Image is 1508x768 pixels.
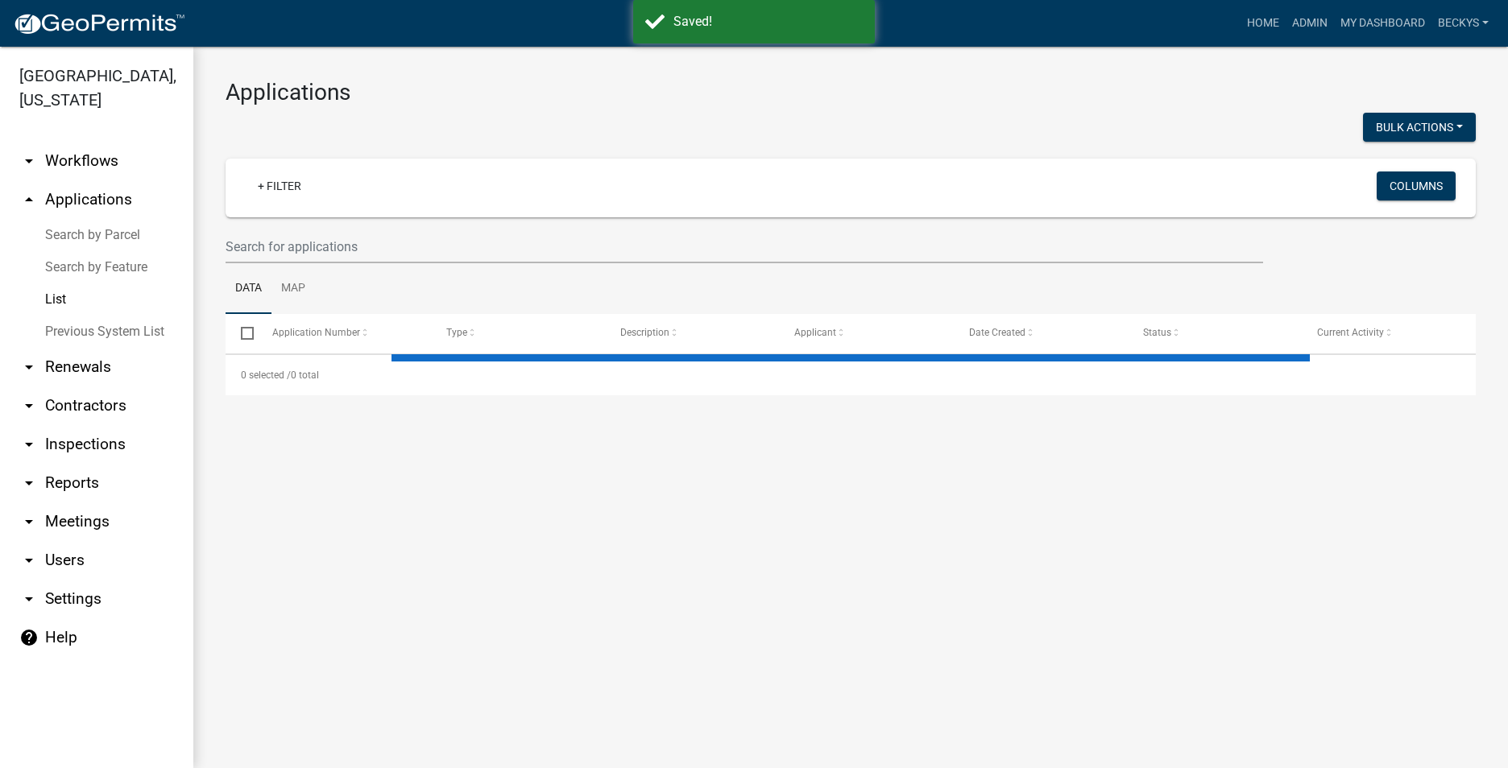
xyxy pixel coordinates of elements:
[794,327,836,338] span: Applicant
[256,314,430,353] datatable-header-cell: Application Number
[226,263,271,315] a: Data
[226,79,1476,106] h3: Applications
[19,512,39,531] i: arrow_drop_down
[19,473,39,493] i: arrow_drop_down
[1334,8,1431,39] a: My Dashboard
[19,357,39,377] i: arrow_drop_down
[1241,8,1286,39] a: Home
[673,12,863,31] div: Saved!
[226,355,1476,395] div: 0 total
[19,628,39,647] i: help
[1302,314,1476,353] datatable-header-cell: Current Activity
[19,396,39,415] i: arrow_drop_down
[19,589,39,609] i: arrow_drop_down
[1377,171,1456,200] button: Columns
[1286,8,1334,39] a: Admin
[19,151,39,171] i: arrow_drop_down
[19,190,39,209] i: arrow_drop_up
[272,327,360,338] span: Application Number
[271,263,315,315] a: Map
[779,314,953,353] datatable-header-cell: Applicant
[969,327,1025,338] span: Date Created
[19,435,39,454] i: arrow_drop_down
[226,230,1263,263] input: Search for applications
[1143,327,1171,338] span: Status
[1128,314,1302,353] datatable-header-cell: Status
[1317,327,1384,338] span: Current Activity
[446,327,467,338] span: Type
[620,327,669,338] span: Description
[226,314,256,353] datatable-header-cell: Select
[241,370,291,381] span: 0 selected /
[1431,8,1495,39] a: beckys
[605,314,779,353] datatable-header-cell: Description
[1363,113,1476,142] button: Bulk Actions
[431,314,605,353] datatable-header-cell: Type
[19,551,39,570] i: arrow_drop_down
[953,314,1127,353] datatable-header-cell: Date Created
[245,171,314,200] a: + Filter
